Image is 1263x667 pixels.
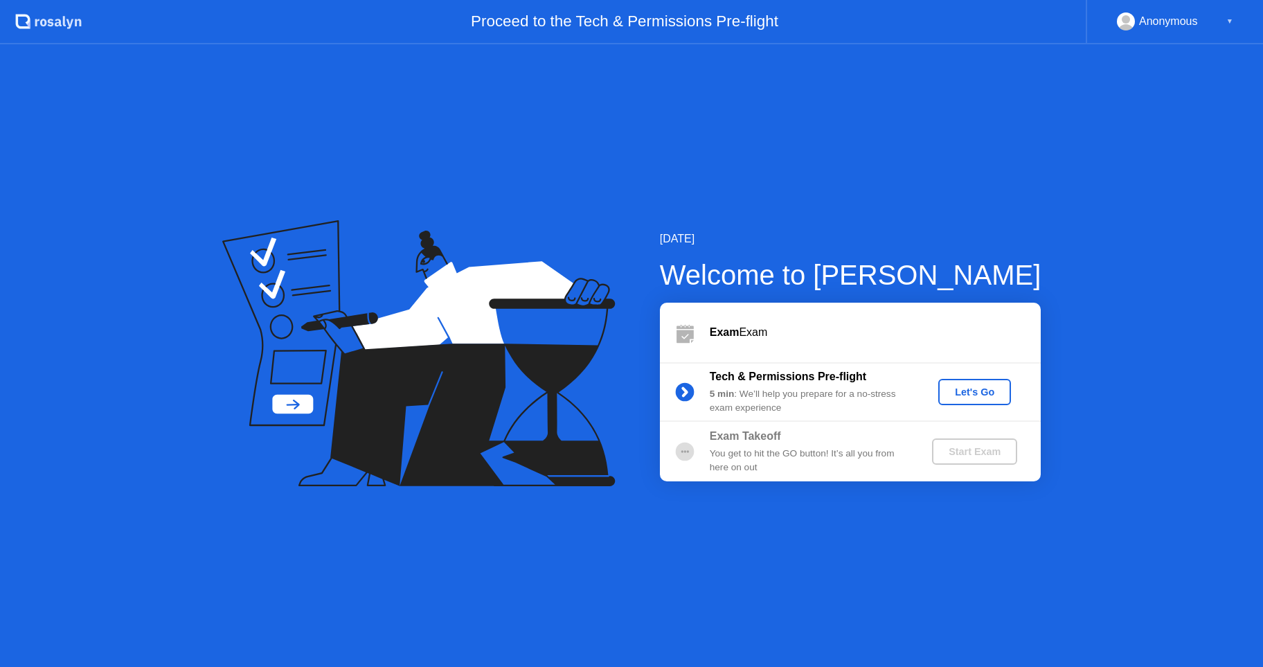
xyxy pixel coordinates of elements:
[710,326,740,338] b: Exam
[710,387,909,416] div: : We’ll help you prepare for a no-stress exam experience
[710,324,1041,341] div: Exam
[1226,12,1233,30] div: ▼
[944,386,1005,398] div: Let's Go
[710,371,866,382] b: Tech & Permissions Pre-flight
[938,446,1012,457] div: Start Exam
[660,231,1041,247] div: [DATE]
[710,389,735,399] b: 5 min
[710,430,781,442] b: Exam Takeoff
[1139,12,1198,30] div: Anonymous
[932,438,1017,465] button: Start Exam
[938,379,1011,405] button: Let's Go
[710,447,909,475] div: You get to hit the GO button! It’s all you from here on out
[660,254,1041,296] div: Welcome to [PERSON_NAME]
